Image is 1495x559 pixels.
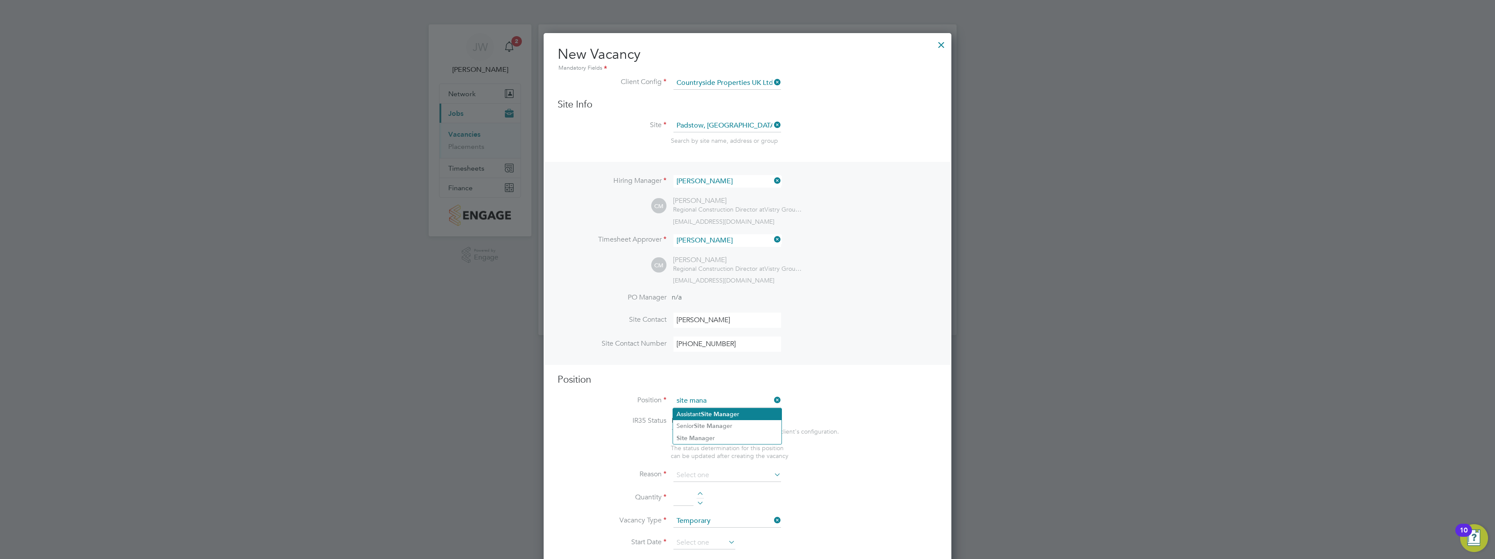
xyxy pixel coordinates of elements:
[673,432,781,444] li: ger
[558,470,666,479] label: Reason
[673,536,735,549] input: Select one
[673,469,781,482] input: Select one
[689,434,705,442] b: Mana
[558,235,666,244] label: Timesheet Approver
[673,265,804,273] div: Vistry Group Plc
[701,411,712,418] b: Site
[558,121,666,130] label: Site
[558,293,666,302] label: PO Manager
[1460,524,1488,552] button: Open Resource Center, 10 new notifications
[673,265,764,273] span: Regional Construction Director at
[673,276,775,284] span: [EMAIL_ADDRESS][DOMAIN_NAME]
[651,199,666,214] span: CM
[673,175,781,188] input: Search for...
[673,119,781,132] input: Search for...
[694,422,705,430] b: Site
[651,258,666,273] span: CM
[672,293,682,302] span: n/a
[671,137,778,145] span: Search by site name, address or group
[673,205,804,213] div: Vistry Group Plc
[714,411,730,418] b: Mana
[558,64,937,73] div: Mandatory Fields
[673,218,775,226] span: [EMAIL_ADDRESS][DOMAIN_NAME]
[707,422,723,430] b: Mana
[673,256,804,265] div: [PERSON_NAME]
[558,45,937,73] h2: New Vacancy
[676,434,687,442] b: Site
[558,493,666,502] label: Quantity
[673,77,781,90] input: Search for...
[673,515,781,528] input: Select one
[558,98,937,111] h3: Site Info
[558,339,666,348] label: Site Contact Number
[558,315,666,324] label: Site Contact
[558,374,937,386] h3: Position
[558,176,666,185] label: Hiring Manager
[672,425,839,435] div: This feature can be enabled under this client's configuration.
[673,205,764,213] span: Regional Construction Director at
[558,416,666,425] label: IR35 Status
[673,394,781,407] input: Search for...
[672,416,743,425] span: Disabled for this client.
[1460,530,1468,542] div: 10
[673,196,804,205] div: [PERSON_NAME]
[673,420,781,432] li: Senior ger
[673,408,781,420] li: Assistant ger
[558,396,666,405] label: Position
[671,444,788,460] span: The status determination for this position can be updated after creating the vacancy
[558,77,666,87] label: Client Config
[558,516,666,525] label: Vacancy Type
[673,234,781,247] input: Search for...
[558,538,666,547] label: Start Date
